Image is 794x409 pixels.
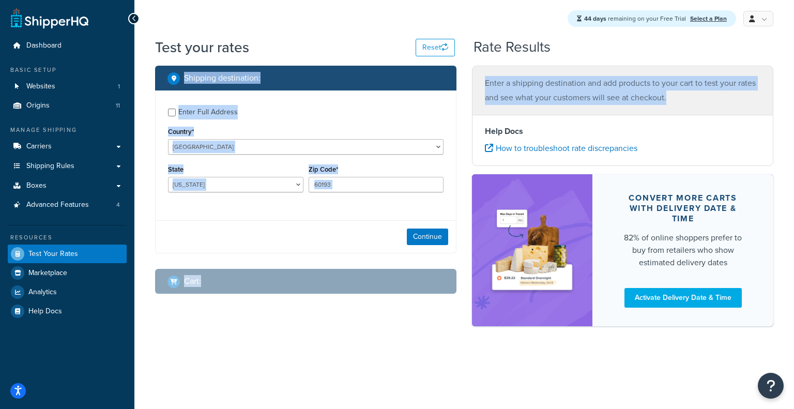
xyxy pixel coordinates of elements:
[690,14,727,23] a: Select a Plan
[168,109,176,116] input: Enter Full Address
[184,73,261,83] h2: Shipping destination :
[8,77,127,96] li: Websites
[8,176,127,195] a: Boxes
[309,165,338,173] label: Zip Code*
[168,128,194,135] label: Country*
[8,245,127,263] a: Test Your Rates
[485,142,637,154] a: How to troubleshoot rate discrepancies
[8,96,127,115] li: Origins
[184,277,201,286] h2: Cart :
[116,101,120,110] span: 11
[8,137,127,156] a: Carriers
[8,283,127,301] a: Analytics
[758,373,784,399] button: Open Resource Center
[28,307,62,316] span: Help Docs
[485,125,760,138] h4: Help Docs
[8,157,127,176] a: Shipping Rules
[26,201,89,209] span: Advanced Features
[116,201,120,209] span: 4
[28,250,78,259] span: Test Your Rates
[584,14,688,23] span: remaining on your Free Trial
[624,288,742,308] a: Activate Delivery Date & Time
[26,181,47,190] span: Boxes
[8,264,127,282] a: Marketplace
[487,190,577,311] img: feature-image-ddt-36eae7f7280da8017bfb280eaccd9c446f90b1fe08728e4019434db127062ab4.png
[474,39,551,55] h2: Rate Results
[407,229,448,245] button: Continue
[178,105,238,119] div: Enter Full Address
[8,195,127,215] a: Advanced Features4
[8,302,127,321] a: Help Docs
[8,96,127,115] a: Origins11
[8,233,127,242] div: Resources
[416,39,455,56] button: Reset
[485,76,760,105] p: Enter a shipping destination and add products to your cart to test your rates and see what your c...
[8,126,127,134] div: Manage Shipping
[168,165,184,173] label: State
[26,162,74,171] span: Shipping Rules
[8,195,127,215] li: Advanced Features
[26,101,50,110] span: Origins
[8,77,127,96] a: Websites1
[26,82,55,91] span: Websites
[155,37,249,57] h1: Test your rates
[584,14,606,23] strong: 44 days
[118,82,120,91] span: 1
[617,232,749,269] div: 82% of online shoppers prefer to buy from retailers who show estimated delivery dates
[28,269,67,278] span: Marketplace
[617,193,749,224] div: Convert more carts with delivery date & time
[28,288,57,297] span: Analytics
[26,142,52,151] span: Carriers
[26,41,62,50] span: Dashboard
[8,36,127,55] a: Dashboard
[8,66,127,74] div: Basic Setup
